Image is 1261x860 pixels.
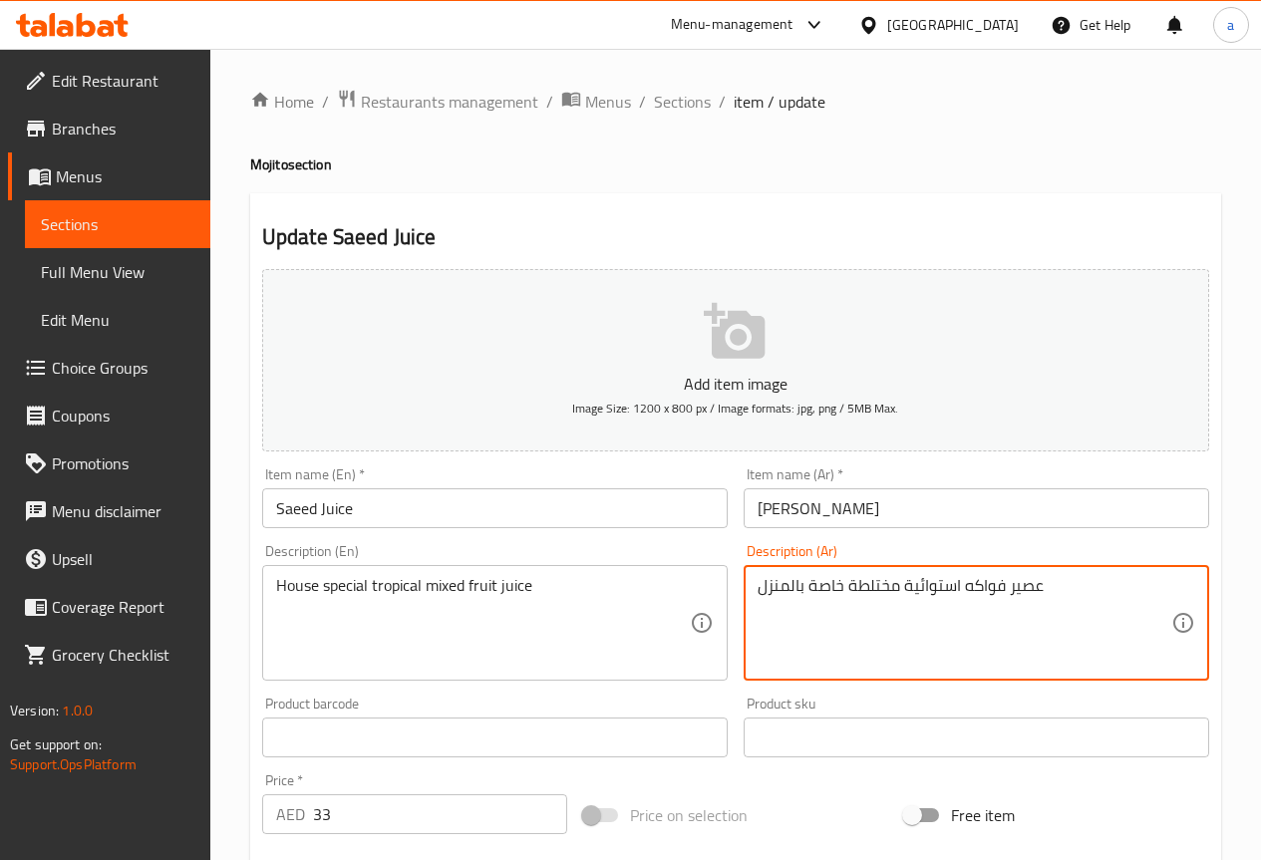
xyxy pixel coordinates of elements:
[262,269,1209,451] button: Add item imageImage Size: 1200 x 800 px / Image formats: jpg, png / 5MB Max.
[52,117,194,141] span: Branches
[744,488,1209,528] input: Enter name Ar
[313,794,567,834] input: Please enter price
[250,90,314,114] a: Home
[25,248,210,296] a: Full Menu View
[8,57,210,105] a: Edit Restaurant
[719,90,726,114] li: /
[630,803,748,827] span: Price on selection
[951,803,1015,827] span: Free item
[8,392,210,439] a: Coupons
[8,487,210,535] a: Menu disclaimer
[62,698,93,723] span: 1.0.0
[52,499,194,523] span: Menu disclaimer
[262,717,728,757] input: Please enter product barcode
[639,90,646,114] li: /
[52,451,194,475] span: Promotions
[734,90,825,114] span: item / update
[8,439,210,487] a: Promotions
[10,731,102,757] span: Get support on:
[276,576,690,671] textarea: House special tropical mixed fruit juice
[8,344,210,392] a: Choice Groups
[8,631,210,679] a: Grocery Checklist
[25,200,210,248] a: Sections
[52,643,194,667] span: Grocery Checklist
[56,164,194,188] span: Menus
[293,372,1178,396] p: Add item image
[887,14,1019,36] div: [GEOGRAPHIC_DATA]
[10,751,137,777] a: Support.OpsPlatform
[361,90,538,114] span: Restaurants management
[250,154,1221,174] h4: Mojito section
[52,404,194,428] span: Coupons
[10,698,59,723] span: Version:
[1227,14,1234,36] span: a
[8,535,210,583] a: Upsell
[744,717,1209,757] input: Please enter product sku
[322,90,329,114] li: /
[8,105,210,152] a: Branches
[41,260,194,284] span: Full Menu View
[561,89,631,115] a: Menus
[8,583,210,631] a: Coverage Report
[41,308,194,332] span: Edit Menu
[758,576,1171,671] textarea: عصير فواكه استوائية مختلطة خاصة بالمنزل
[8,152,210,200] a: Menus
[276,802,305,826] p: AED
[671,13,793,37] div: Menu-management
[654,90,711,114] a: Sections
[337,89,538,115] a: Restaurants management
[572,397,898,420] span: Image Size: 1200 x 800 px / Image formats: jpg, png / 5MB Max.
[250,89,1221,115] nav: breadcrumb
[52,356,194,380] span: Choice Groups
[52,547,194,571] span: Upsell
[546,90,553,114] li: /
[52,69,194,93] span: Edit Restaurant
[52,595,194,619] span: Coverage Report
[41,212,194,236] span: Sections
[262,222,1209,252] h2: Update Saeed Juice
[585,90,631,114] span: Menus
[262,488,728,528] input: Enter name En
[25,296,210,344] a: Edit Menu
